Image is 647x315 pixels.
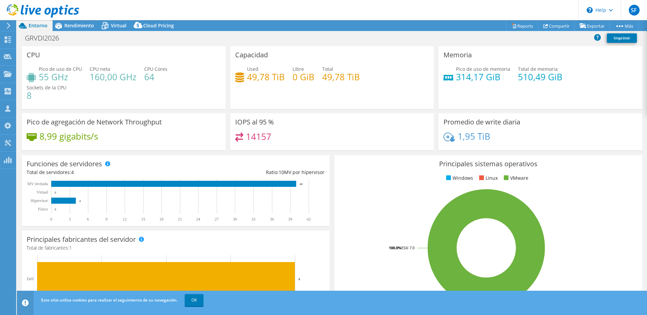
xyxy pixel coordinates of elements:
text: 27 [215,217,219,222]
span: Libre [292,66,304,72]
h4: 0 GiB [292,73,314,81]
h1: GRVDI2026 [22,34,69,42]
a: Compartir [538,21,575,31]
a: Más [610,21,639,31]
text: 9 [105,217,107,222]
text: 3 [69,217,71,222]
span: Entorno [29,22,48,29]
span: CPU neta [90,66,110,72]
text: Hipervisor [31,198,48,203]
div: Ratio: MV por hipervisor [176,169,325,176]
tspan: ESXi 7.0 [401,245,414,250]
h3: Funciones de servidores [27,160,102,168]
span: Virtual [111,22,126,29]
h4: 510,49 GiB [518,73,562,81]
text: Virtual [37,190,48,195]
h3: Pico de agregación de Network Throughput [27,118,162,126]
span: 10 [279,169,284,175]
h3: Principales sistemas operativos [339,160,637,168]
tspan: Físico [38,207,48,211]
text: 42 [307,217,311,222]
text: 30 [233,217,237,222]
text: 0 [50,217,52,222]
h4: 14157 [246,133,271,140]
h3: CPU [27,51,40,59]
li: Linux [477,174,498,182]
text: 36 [270,217,274,222]
span: 4 [71,169,74,175]
h4: 49,78 TiB [247,73,285,81]
li: Windows [444,174,473,182]
span: Pico de uso de memoria [456,66,510,72]
h4: Total de fabricantes: [27,244,325,252]
h3: Principales fabricantes del servidor [27,236,136,243]
text: 33 [251,217,255,222]
span: Total [322,66,333,72]
span: CPU Cores [144,66,167,72]
span: Pico de uso de CPU [39,66,82,72]
h4: 64 [144,73,167,81]
a: Imprimir [607,33,637,43]
h3: IOPS al 95 % [235,118,274,126]
span: Sockets de la CPU [27,84,66,91]
a: Reports [506,21,538,31]
h4: 8,99 gigabits/s [39,133,98,140]
text: 4 [79,199,81,203]
tspan: 100.0% [389,245,401,250]
text: 40 [300,182,303,186]
h4: 160,00 GHz [90,73,136,81]
text: 6 [87,217,89,222]
span: 1 [69,245,72,251]
h3: Memoria [443,51,472,59]
span: Cloud Pricing [143,22,174,29]
text: MV invitada [27,181,48,186]
text: 39 [288,217,292,222]
span: Total de memoria [518,66,558,72]
text: 15 [141,217,145,222]
svg: \n [587,7,593,13]
h4: 49,78 TiB [322,73,360,81]
text: 0 [55,191,56,194]
text: 12 [123,217,127,222]
h3: Capacidad [235,51,268,59]
li: VMware [502,174,528,182]
h4: 8 [27,92,66,99]
span: Used [247,66,258,72]
span: Este sitio utiliza cookies para realizar el seguimiento de su navegación. [41,297,178,303]
span: SF [629,5,640,16]
text: 4 [298,277,300,281]
text: 18 [159,217,163,222]
text: Dell [27,277,34,281]
div: Total de servidores: [27,169,176,176]
h3: Promedio de write diaria [443,118,520,126]
text: 0 [55,208,56,211]
a: Exportar [575,21,610,31]
a: OK [185,294,204,306]
text: 24 [196,217,200,222]
h4: 1,95 TiB [458,133,490,140]
text: 21 [178,217,182,222]
span: Rendimiento [64,22,94,29]
h4: 55 GHz [39,73,82,81]
h4: 314,17 GiB [456,73,510,81]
